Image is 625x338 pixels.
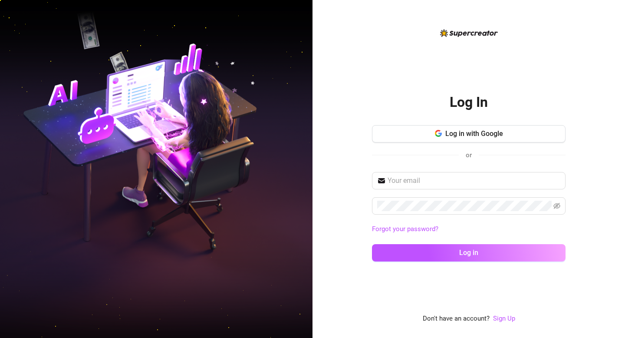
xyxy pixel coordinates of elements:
a: Forgot your password? [372,224,566,235]
span: or [466,151,472,159]
span: Don't have an account? [423,314,490,324]
a: Sign Up [493,315,515,322]
h2: Log In [450,93,488,111]
a: Sign Up [493,314,515,324]
a: Forgot your password? [372,225,438,233]
button: Log in [372,244,566,262]
button: Log in with Google [372,125,566,142]
span: eye-invisible [553,202,560,209]
input: Your email [388,176,560,186]
span: Log in [459,249,478,257]
span: Log in with Google [445,129,503,138]
img: logo-BBDzfeDw.svg [440,29,498,37]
